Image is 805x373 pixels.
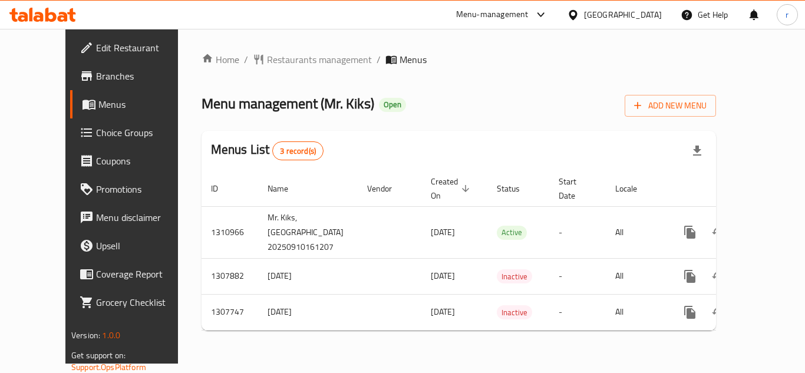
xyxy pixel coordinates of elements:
[431,174,473,203] span: Created On
[70,175,200,203] a: Promotions
[676,262,704,291] button: more
[497,226,527,239] span: Active
[258,294,358,330] td: [DATE]
[497,305,532,319] div: Inactive
[244,52,248,67] li: /
[549,206,606,258] td: -
[497,226,527,240] div: Active
[96,210,190,225] span: Menu disclaimer
[202,258,258,294] td: 1307882
[634,98,707,113] span: Add New Menu
[253,52,372,67] a: Restaurants management
[549,294,606,330] td: -
[96,126,190,140] span: Choice Groups
[70,260,200,288] a: Coverage Report
[258,258,358,294] td: [DATE]
[379,100,406,110] span: Open
[497,306,532,319] span: Inactive
[70,288,200,316] a: Grocery Checklist
[497,181,535,196] span: Status
[70,232,200,260] a: Upsell
[625,95,716,117] button: Add New Menu
[96,182,190,196] span: Promotions
[202,52,716,67] nav: breadcrumb
[211,181,233,196] span: ID
[96,69,190,83] span: Branches
[267,52,372,67] span: Restaurants management
[102,328,120,343] span: 1.0.0
[431,304,455,319] span: [DATE]
[367,181,407,196] span: Vendor
[272,141,324,160] div: Total records count
[606,258,667,294] td: All
[456,8,529,22] div: Menu-management
[202,52,239,67] a: Home
[676,298,704,326] button: more
[431,268,455,283] span: [DATE]
[96,154,190,168] span: Coupons
[70,203,200,232] a: Menu disclaimer
[98,97,190,111] span: Menus
[559,174,592,203] span: Start Date
[202,294,258,330] td: 1307747
[71,328,100,343] span: Version:
[497,270,532,283] span: Inactive
[431,225,455,240] span: [DATE]
[268,181,303,196] span: Name
[497,269,532,283] div: Inactive
[96,239,190,253] span: Upsell
[273,146,323,157] span: 3 record(s)
[615,181,652,196] span: Locale
[96,295,190,309] span: Grocery Checklist
[211,141,324,160] h2: Menus List
[70,34,200,62] a: Edit Restaurant
[258,206,358,258] td: Mr. Kiks, [GEOGRAPHIC_DATA] 20250910161207
[70,147,200,175] a: Coupons
[96,267,190,281] span: Coverage Report
[606,206,667,258] td: All
[377,52,381,67] li: /
[379,98,406,112] div: Open
[584,8,662,21] div: [GEOGRAPHIC_DATA]
[606,294,667,330] td: All
[549,258,606,294] td: -
[71,348,126,363] span: Get support on:
[400,52,427,67] span: Menus
[786,8,788,21] span: r
[70,62,200,90] a: Branches
[202,90,374,117] span: Menu management ( Mr. Kiks )
[704,262,733,291] button: Change Status
[683,137,711,165] div: Export file
[96,41,190,55] span: Edit Restaurant
[202,171,799,331] table: enhanced table
[202,206,258,258] td: 1310966
[704,298,733,326] button: Change Status
[667,171,799,207] th: Actions
[704,218,733,246] button: Change Status
[70,90,200,118] a: Menus
[676,218,704,246] button: more
[70,118,200,147] a: Choice Groups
